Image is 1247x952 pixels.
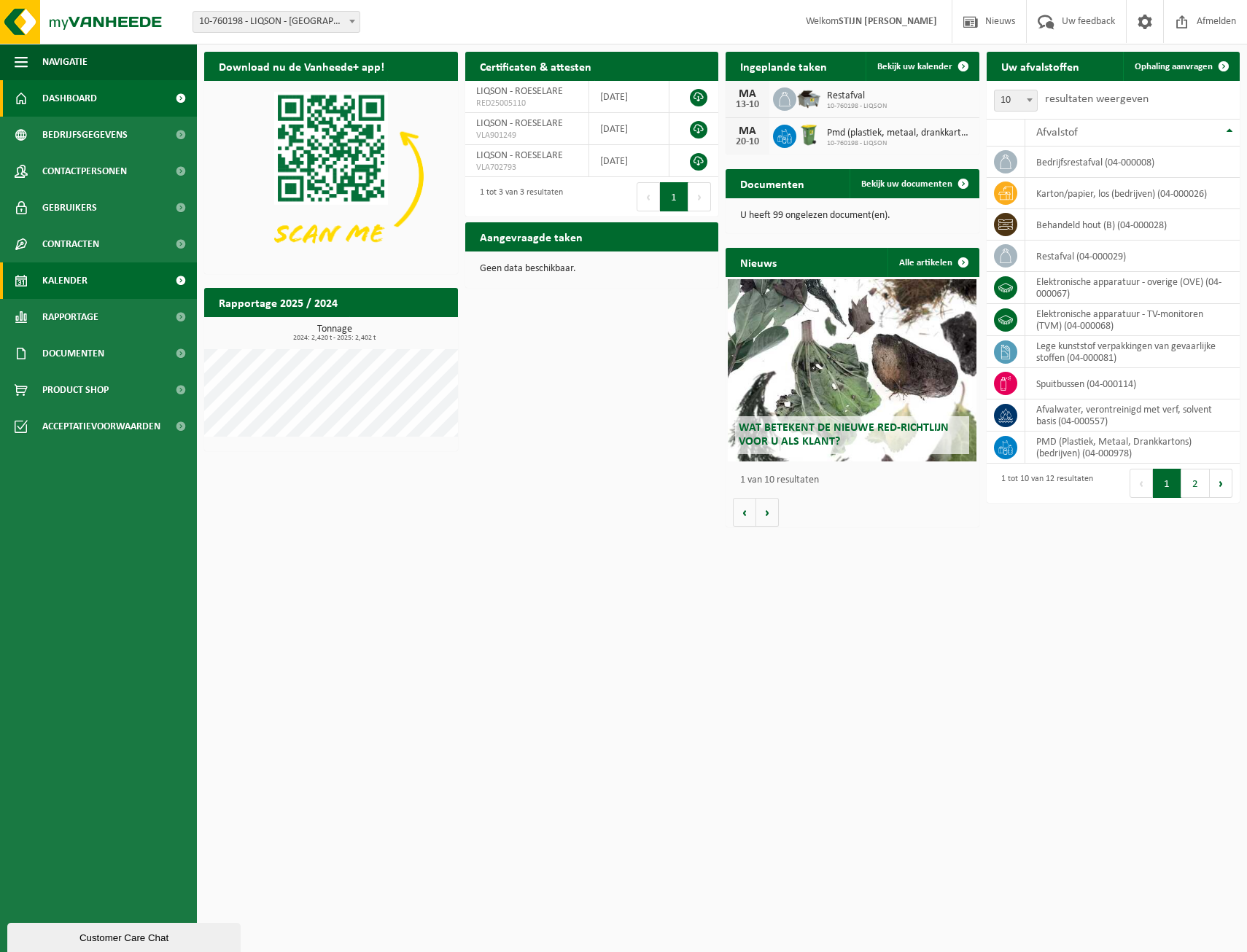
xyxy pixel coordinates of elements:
[1025,241,1240,272] td: restafval (04-000029)
[1130,469,1153,498] button: Previous
[1025,432,1240,464] td: PMD (Plastiek, Metaal, Drankkartons) (bedrijven) (04-000978)
[1181,469,1210,498] button: 2
[42,299,98,335] span: Rapportage
[861,179,952,189] span: Bekijk uw documenten
[827,90,887,102] span: Restafval
[589,113,669,145] td: [DATE]
[42,226,99,262] span: Contracten
[688,182,711,211] button: Next
[827,102,887,111] span: 10-760198 - LIQSON
[995,90,1037,111] span: 10
[589,145,669,177] td: [DATE]
[42,80,97,117] span: Dashboard
[1210,469,1232,498] button: Next
[739,422,949,448] span: Wat betekent de nieuwe RED-richtlijn voor u als klant?
[1025,304,1240,336] td: elektronische apparatuur - TV-monitoren (TVM) (04-000068)
[480,264,704,274] p: Geen data beschikbaar.
[733,137,762,147] div: 20-10
[42,372,109,408] span: Product Shop
[476,162,578,173] span: VLA702793
[740,475,972,485] p: 1 van 10 resultaten
[465,222,597,251] h2: Aangevraagde taken
[987,52,1094,80] h2: Uw afvalstoffen
[1025,399,1240,432] td: afvalwater, verontreinigd met verf, solvent basis (04-000557)
[740,211,965,221] p: U heeft 99 ongelezen document(en).
[637,182,660,211] button: Previous
[42,190,97,226] span: Gebruikers
[877,62,952,71] span: Bekijk uw kalender
[726,169,819,198] h2: Documenten
[733,125,762,137] div: MA
[887,248,978,277] a: Alle artikelen
[42,335,104,372] span: Documenten
[796,85,821,110] img: WB-5000-GAL-GY-01
[839,16,937,27] strong: STIJN [PERSON_NAME]
[476,118,563,129] span: LIQSON - ROESELARE
[1153,469,1181,498] button: 1
[204,81,458,271] img: Download de VHEPlus App
[349,316,457,346] a: Bekijk rapportage
[42,153,127,190] span: Contactpersonen
[827,139,972,148] span: 10-760198 - LIQSON
[476,150,563,161] span: LIQSON - ROESELARE
[193,12,360,32] span: 10-760198 - LIQSON - ROESELARE
[465,52,606,80] h2: Certificaten & attesten
[726,248,791,276] h2: Nieuws
[1025,178,1240,209] td: karton/papier, los (bedrijven) (04-000026)
[866,52,978,81] a: Bekijk uw kalender
[204,52,399,80] h2: Download nu de Vanheede+ app!
[204,288,352,316] h2: Rapportage 2025 / 2024
[1135,62,1213,71] span: Ophaling aanvragen
[994,467,1093,499] div: 1 tot 10 van 12 resultaten
[733,88,762,100] div: MA
[756,498,779,527] button: Volgende
[726,52,842,80] h2: Ingeplande taken
[1025,209,1240,241] td: behandeld hout (B) (04-000028)
[728,279,976,461] a: Wat betekent de nieuwe RED-richtlijn voor u als klant?
[1036,127,1078,138] span: Afvalstof
[42,117,128,153] span: Bedrijfsgegevens
[42,44,88,80] span: Navigatie
[1025,368,1240,399] td: spuitbussen (04-000114)
[211,324,458,342] h3: Tonnage
[1123,52,1238,81] a: Ophaling aanvragen
[589,81,669,113] td: [DATE]
[660,182,688,211] button: 1
[476,86,563,97] span: LIQSON - ROESELARE
[1025,147,1240,178] td: bedrijfsrestafval (04-000008)
[193,11,360,33] span: 10-760198 - LIQSON - ROESELARE
[42,262,88,299] span: Kalender
[827,128,972,139] span: Pmd (plastiek, metaal, drankkartons) (bedrijven)
[733,100,762,110] div: 13-10
[476,130,578,141] span: VLA901249
[994,90,1038,112] span: 10
[850,169,978,198] a: Bekijk uw documenten
[42,408,160,445] span: Acceptatievoorwaarden
[476,98,578,109] span: RED25005110
[733,498,756,527] button: Vorige
[796,122,821,147] img: WB-0240-HPE-GN-50
[1025,336,1240,368] td: lege kunststof verpakkingen van gevaarlijke stoffen (04-000081)
[7,920,244,952] iframe: chat widget
[1045,93,1149,105] label: resultaten weergeven
[473,181,563,213] div: 1 tot 3 van 3 resultaten
[211,335,458,342] span: 2024: 2,420 t - 2025: 2,402 t
[1025,272,1240,304] td: elektronische apparatuur - overige (OVE) (04-000067)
